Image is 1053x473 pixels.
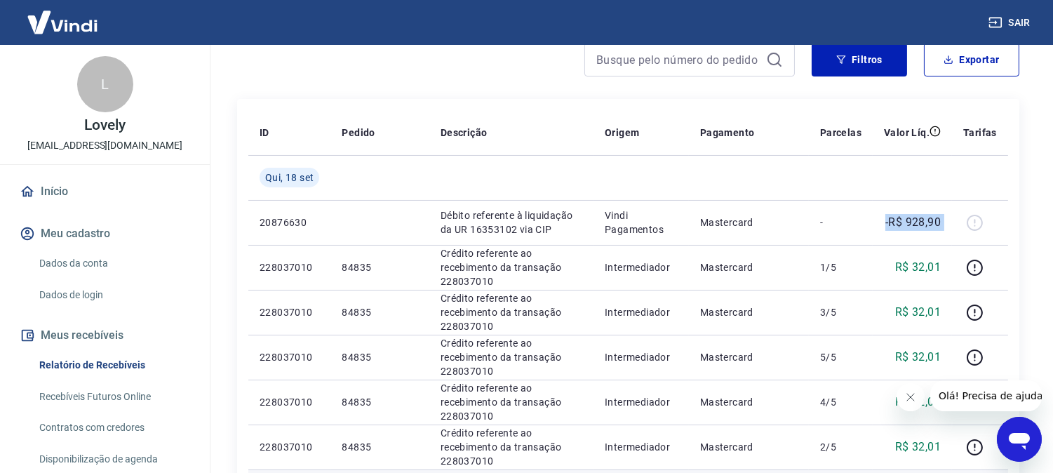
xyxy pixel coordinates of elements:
p: R$ 32,01 [895,394,941,411]
p: 84835 [342,305,418,319]
p: Pedido [342,126,375,140]
p: 228037010 [260,395,319,409]
span: Olá! Precisa de ajuda? [8,10,118,21]
p: 84835 [342,395,418,409]
p: Crédito referente ao recebimento da transação 228037010 [441,291,582,333]
button: Filtros [812,43,907,76]
a: Recebíveis Futuros Online [34,382,193,411]
button: Meu cadastro [17,218,193,249]
iframe: Fechar mensagem [897,383,925,411]
p: Origem [605,126,639,140]
img: Vindi [17,1,108,44]
input: Busque pelo número do pedido [596,49,760,70]
div: L [77,56,133,112]
p: Mastercard [700,305,798,319]
p: Mastercard [700,215,798,229]
button: Exportar [924,43,1019,76]
p: Vindi Pagamentos [605,208,678,236]
p: Mastercard [700,350,798,364]
p: 84835 [342,350,418,364]
a: Dados de login [34,281,193,309]
p: Crédito referente ao recebimento da transação 228037010 [441,426,582,468]
p: Crédito referente ao recebimento da transação 228037010 [441,336,582,378]
p: R$ 32,01 [895,439,941,455]
p: 228037010 [260,440,319,454]
p: ID [260,126,269,140]
p: 228037010 [260,350,319,364]
p: Intermediador [605,395,678,409]
p: [EMAIL_ADDRESS][DOMAIN_NAME] [27,138,182,153]
p: 3/5 [820,305,861,319]
p: Intermediador [605,350,678,364]
p: Crédito referente ao recebimento da transação 228037010 [441,381,582,423]
p: Lovely [84,118,126,133]
a: Relatório de Recebíveis [34,351,193,380]
span: Qui, 18 set [265,171,314,185]
p: 4/5 [820,395,861,409]
p: 228037010 [260,305,319,319]
iframe: Mensagem da empresa [930,380,1042,411]
p: Débito referente à liquidação da UR 16353102 via CIP [441,208,582,236]
p: Descrição [441,126,488,140]
button: Sair [986,10,1036,36]
button: Meus recebíveis [17,320,193,351]
p: Pagamento [700,126,755,140]
a: Dados da conta [34,249,193,278]
p: 84835 [342,440,418,454]
p: 2/5 [820,440,861,454]
p: 228037010 [260,260,319,274]
a: Contratos com credores [34,413,193,442]
p: Intermediador [605,440,678,454]
p: Tarifas [963,126,997,140]
p: R$ 32,01 [895,304,941,321]
p: 84835 [342,260,418,274]
p: Mastercard [700,260,798,274]
p: Mastercard [700,440,798,454]
p: Parcelas [820,126,861,140]
p: R$ 32,01 [895,259,941,276]
p: Crédito referente ao recebimento da transação 228037010 [441,246,582,288]
p: 1/5 [820,260,861,274]
p: 20876630 [260,215,319,229]
p: - [820,215,861,229]
p: Mastercard [700,395,798,409]
p: -R$ 928,90 [885,214,941,231]
p: 5/5 [820,350,861,364]
p: Intermediador [605,260,678,274]
p: Valor Líq. [884,126,930,140]
iframe: Botão para abrir a janela de mensagens [997,417,1042,462]
a: Início [17,176,193,207]
p: R$ 32,01 [895,349,941,366]
p: Intermediador [605,305,678,319]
